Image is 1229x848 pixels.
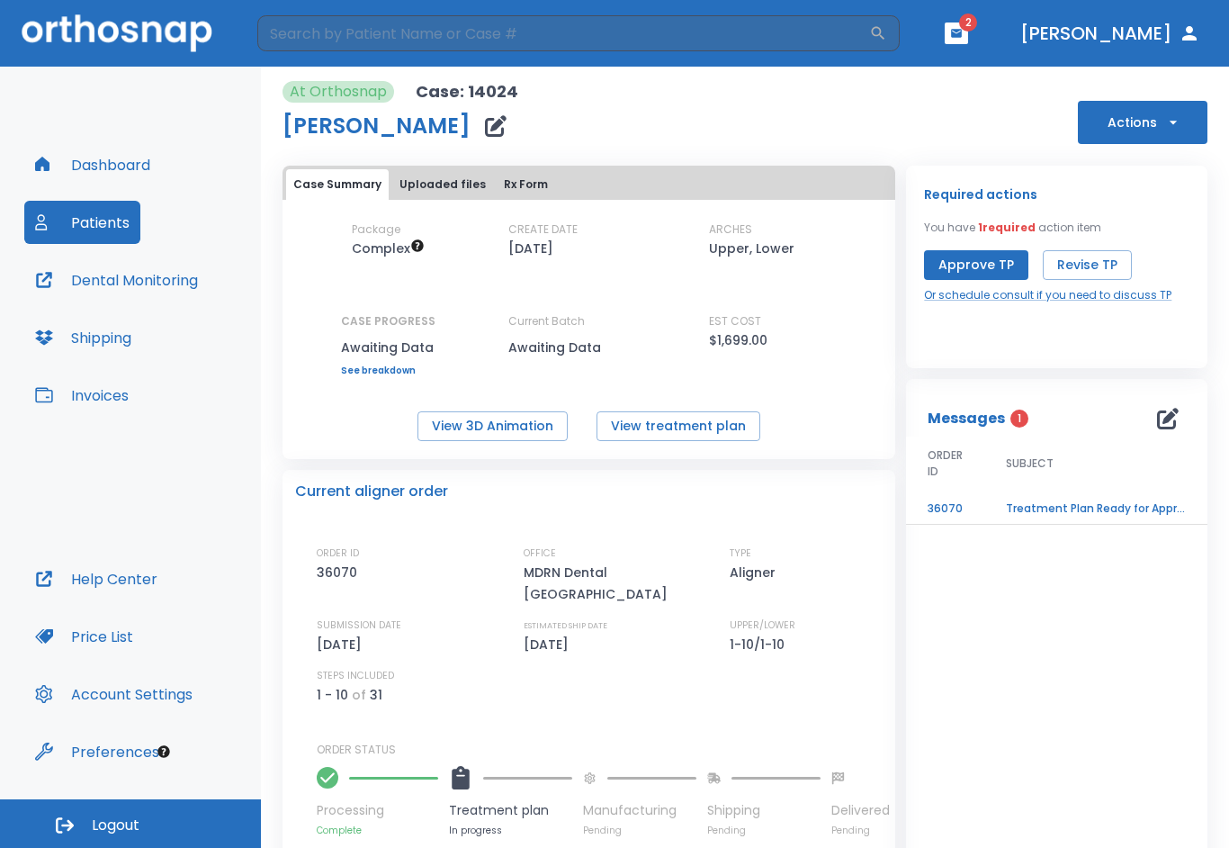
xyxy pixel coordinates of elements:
[508,221,578,238] p: CREATE DATE
[524,618,607,634] p: ESTIMATED SHIP DATE
[959,14,977,32] span: 2
[92,816,139,835] span: Logout
[286,169,892,200] div: tabs
[730,634,791,655] p: 1-10/1-10
[283,115,471,137] h1: [PERSON_NAME]
[417,411,568,441] button: View 3D Animation
[341,365,435,376] a: See breakdown
[156,744,172,760] div: Tooltip anchor
[497,169,555,200] button: Rx Form
[317,618,401,634] p: SUBMISSION DATE
[317,668,394,684] p: STEPS INCLUDED
[341,337,435,358] p: Awaiting Data
[928,447,963,480] span: ORDER ID
[1168,787,1211,830] iframe: Intercom live chat
[583,824,696,837] p: Pending
[508,313,670,329] p: Current Batch
[1010,410,1028,428] span: 1
[1006,456,1054,472] span: SUBJECT
[449,801,572,820] p: Treatment plan
[352,239,425,257] span: Up to 50 Steps (100 aligners)
[730,562,782,583] p: Aligner
[295,481,448,502] p: Current aligner order
[524,634,575,655] p: [DATE]
[831,801,890,820] p: Delivered
[341,313,435,329] p: CASE PROGRESS
[24,730,170,773] button: Preferences
[352,684,366,706] p: of
[730,546,751,562] p: TYPE
[730,618,795,634] p: UPPER/LOWER
[707,824,821,837] p: Pending
[597,411,760,441] button: View treatment plan
[317,684,348,706] p: 1 - 10
[317,801,438,820] p: Processing
[370,684,382,706] p: 31
[24,672,203,716] button: Account Settings
[524,562,677,605] p: MDRN Dental [GEOGRAPHIC_DATA]
[317,546,359,562] p: ORDER ID
[317,742,883,758] p: ORDER STATUS
[709,329,767,351] p: $1,699.00
[709,313,761,329] p: EST COST
[24,374,139,417] button: Invoices
[1043,250,1132,280] button: Revise TP
[508,238,553,259] p: [DATE]
[24,258,209,302] button: Dental Monitoring
[984,493,1209,525] td: Treatment Plan Ready for Approval!
[924,250,1028,280] button: Approve TP
[709,221,752,238] p: ARCHES
[709,238,794,259] p: Upper, Lower
[286,169,389,200] button: Case Summary
[24,557,168,600] button: Help Center
[317,634,368,655] p: [DATE]
[924,220,1101,236] p: You have action item
[583,801,696,820] p: Manufacturing
[290,81,387,103] p: At Orthosnap
[1013,17,1207,50] button: [PERSON_NAME]
[24,316,142,359] button: Shipping
[924,287,1171,303] a: Or schedule consult if you need to discuss TP
[1078,101,1207,144] button: Actions
[508,337,670,358] p: Awaiting Data
[352,221,400,238] p: Package
[707,801,821,820] p: Shipping
[449,824,572,837] p: In progress
[317,824,438,837] p: Complete
[928,408,1005,429] p: Messages
[924,184,1037,205] p: Required actions
[831,824,890,837] p: Pending
[24,143,161,186] button: Dashboard
[22,14,212,51] img: Orthosnap
[978,220,1036,235] span: 1 required
[317,562,363,583] p: 36070
[24,201,140,244] button: Patients
[24,615,144,658] button: Price List
[392,169,493,200] button: Uploaded files
[257,15,869,51] input: Search by Patient Name or Case #
[524,546,556,562] p: OFFICE
[906,493,984,525] td: 36070
[416,81,518,103] p: Case: 14024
